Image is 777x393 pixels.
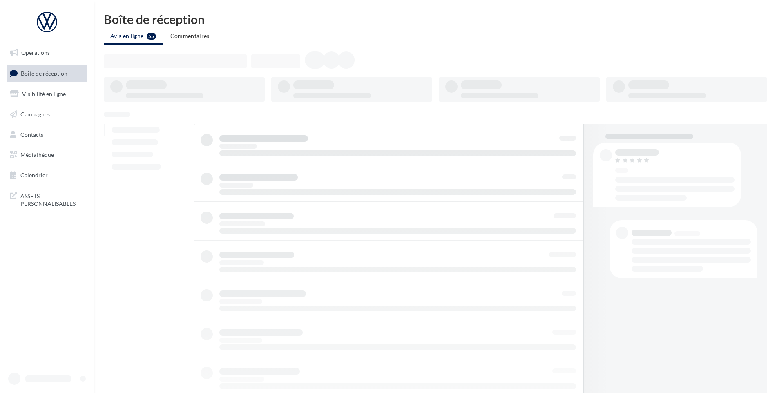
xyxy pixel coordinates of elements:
[5,106,89,123] a: Campagnes
[20,131,43,138] span: Contacts
[5,146,89,163] a: Médiathèque
[170,32,210,39] span: Commentaires
[5,44,89,61] a: Opérations
[20,190,84,208] span: ASSETS PERSONNALISABLES
[5,85,89,103] a: Visibilité en ligne
[21,49,50,56] span: Opérations
[5,167,89,184] a: Calendrier
[5,187,89,211] a: ASSETS PERSONNALISABLES
[22,90,66,97] span: Visibilité en ligne
[20,172,48,179] span: Calendrier
[20,151,54,158] span: Médiathèque
[5,126,89,143] a: Contacts
[104,13,767,25] div: Boîte de réception
[20,111,50,118] span: Campagnes
[21,69,67,76] span: Boîte de réception
[5,65,89,82] a: Boîte de réception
